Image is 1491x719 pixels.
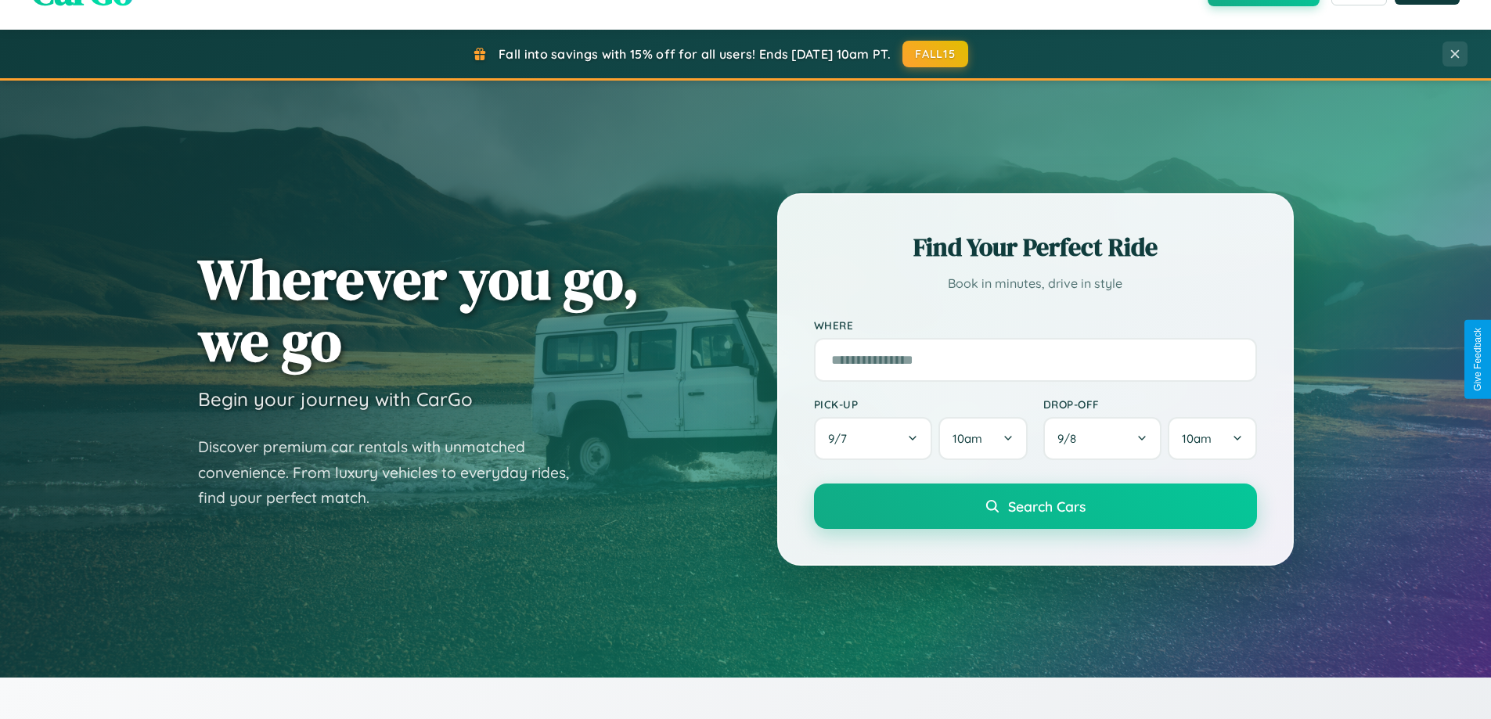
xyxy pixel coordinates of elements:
span: 10am [953,431,982,446]
button: 9/8 [1043,417,1162,460]
h1: Wherever you go, we go [198,248,639,372]
span: Fall into savings with 15% off for all users! Ends [DATE] 10am PT. [499,46,891,62]
button: FALL15 [902,41,968,67]
h2: Find Your Perfect Ride [814,230,1257,264]
button: 10am [938,417,1027,460]
label: Where [814,318,1257,332]
span: 9 / 7 [828,431,855,446]
span: 10am [1182,431,1212,446]
label: Pick-up [814,397,1028,411]
button: 10am [1168,417,1256,460]
h3: Begin your journey with CarGo [198,387,473,411]
span: Search Cars [1008,498,1086,515]
p: Discover premium car rentals with unmatched convenience. From luxury vehicles to everyday rides, ... [198,434,589,511]
button: Search Cars [814,484,1257,529]
label: Drop-off [1043,397,1257,411]
button: 9/7 [814,417,933,460]
p: Book in minutes, drive in style [814,272,1257,295]
div: Give Feedback [1472,328,1483,391]
span: 9 / 8 [1057,431,1084,446]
